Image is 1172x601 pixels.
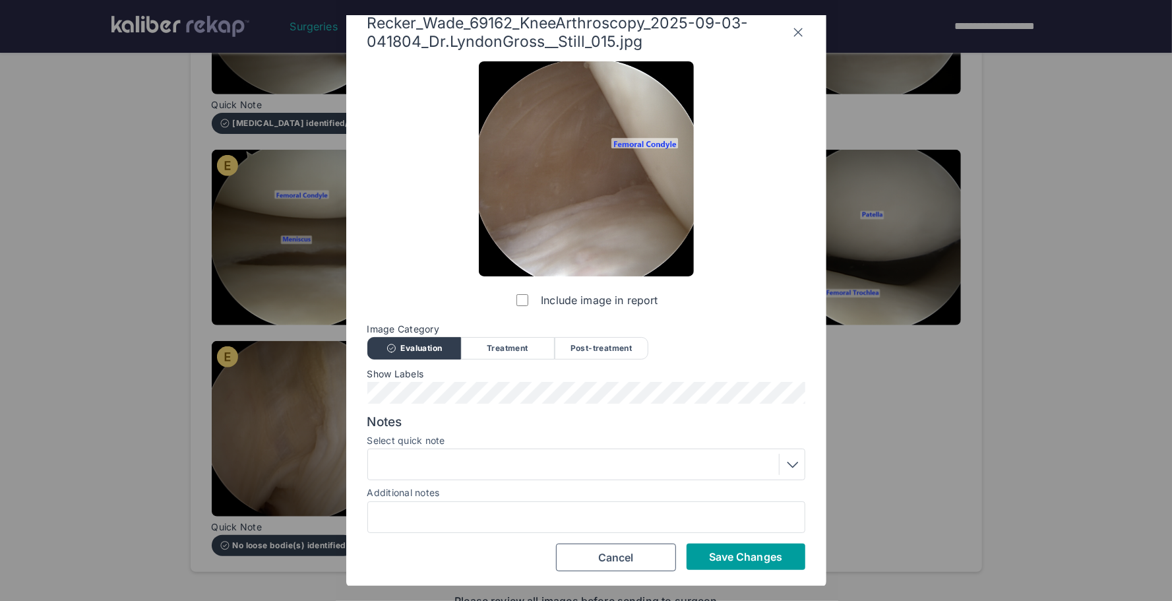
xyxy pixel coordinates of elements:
[479,61,694,276] img: Recker_Wade_69162_KneeArthroscopy_2025-09-03-041804_Dr.LyndonGross__Still_015.jpg
[367,324,805,334] span: Image Category
[367,14,791,51] span: Recker_Wade_69162_KneeArthroscopy_2025-09-03-041804_Dr.LyndonGross__Still_015.jpg
[367,487,440,498] label: Additional notes
[516,294,528,306] input: Include image in report
[687,544,805,570] button: Save Changes
[367,369,805,379] span: Show Labels
[461,337,555,360] div: Treatment
[598,551,634,564] span: Cancel
[556,544,676,571] button: Cancel
[555,337,648,360] div: Post-treatment
[367,414,805,430] span: Notes
[367,337,461,360] div: Evaluation
[709,550,782,563] span: Save Changes
[367,435,805,446] label: Select quick note
[514,287,658,313] label: Include image in report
